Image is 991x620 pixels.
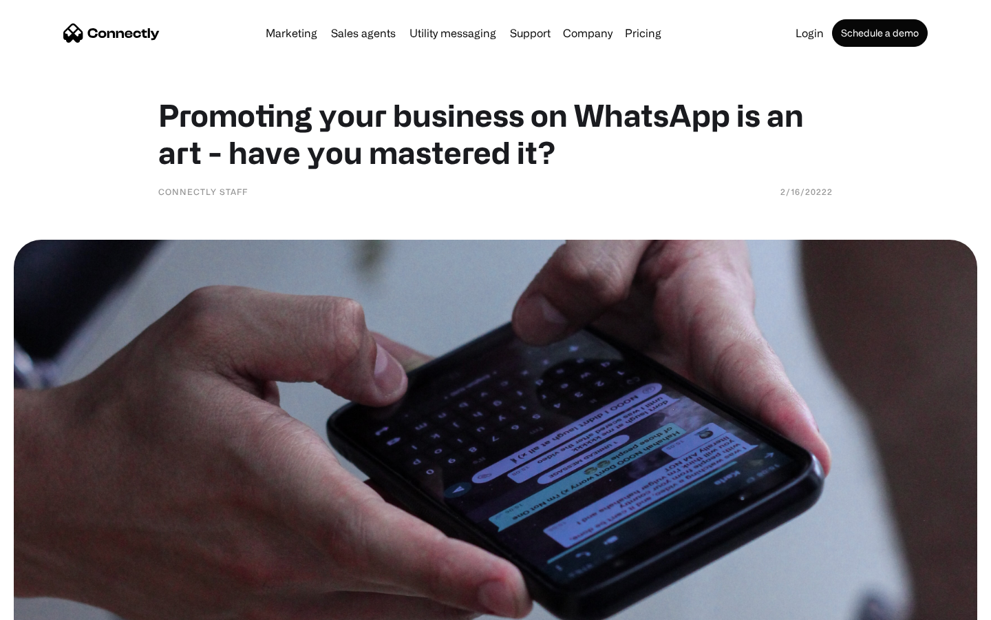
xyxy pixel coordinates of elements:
a: home [63,23,160,43]
div: Connectly Staff [158,185,248,198]
a: Sales agents [326,28,401,39]
div: Company [559,23,617,43]
a: Marketing [260,28,323,39]
a: Schedule a demo [832,19,928,47]
div: 2/16/20222 [780,185,833,198]
a: Utility messaging [404,28,502,39]
a: Login [790,28,829,39]
div: Company [563,23,612,43]
aside: Language selected: English [14,596,83,615]
a: Support [504,28,556,39]
h1: Promoting your business on WhatsApp is an art - have you mastered it? [158,96,833,171]
ul: Language list [28,596,83,615]
a: Pricing [619,28,667,39]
